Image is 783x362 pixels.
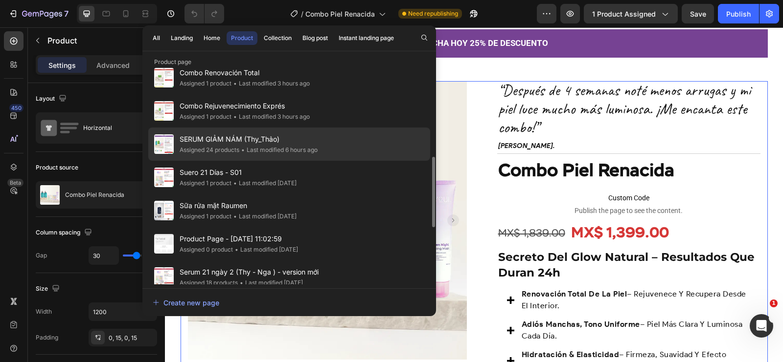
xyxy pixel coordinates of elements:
[152,293,426,312] button: Create new page
[36,226,94,239] div: Column spacing
[153,34,160,43] div: All
[180,266,319,278] span: Serum 21 ngày 2 (Thy - Nga ) - version mới
[357,261,584,284] p: – rejuvenece y recupera desde el interior.
[333,114,390,123] strong: [PERSON_NAME].
[357,322,455,332] strong: hidratación & elasticidad
[180,100,310,112] span: Combo Rejuvenecimiento Exprés
[339,34,394,43] div: Instant landing page
[65,192,124,198] p: Combo Piel Renacida
[690,10,706,18] span: Save
[231,112,310,122] div: Last modified 3 hours ago
[36,163,78,172] div: Product source
[96,60,130,70] p: Advanced
[231,79,310,88] div: Last modified 3 hours ago
[238,278,303,288] div: Last modified [DATE]
[165,27,783,362] iframe: To enrich screen reader interactions, please activate Accessibility in Grammarly extension settings
[233,213,237,220] span: •
[180,200,297,212] span: Sữa rửa mặt Raumen
[4,4,73,23] button: 7
[357,321,584,345] p: – firmeza, suavidad y efecto rellenador.
[47,35,131,46] p: Product
[592,9,656,19] span: 1 product assigned
[264,34,292,43] div: Collection
[233,245,298,255] div: Last modified [DATE]
[180,167,297,178] span: Suero 21 Días - S01
[166,31,197,45] button: Landing
[64,8,69,20] p: 7
[153,298,219,308] div: Create new page
[408,9,458,18] span: Need republishing
[231,178,297,188] div: Last modified [DATE]
[333,223,590,252] strong: secreto del glow natural – resultados que duran 24h
[241,146,245,153] span: •
[199,31,225,45] button: Home
[357,291,584,315] p: – piel más clara y luminosa cada día.
[89,303,157,320] input: Auto
[180,112,231,122] div: Assigned 1 product
[240,279,243,286] span: •
[48,60,76,70] p: Settings
[726,9,751,19] div: Publish
[302,34,328,43] div: Blog post
[36,333,58,342] div: Padding
[180,233,298,245] span: Product Page - [DATE] 11:02:59
[259,31,296,45] button: Collection
[36,282,62,296] div: Size
[231,34,253,43] div: Product
[239,145,318,155] div: Last modified 6 hours ago
[7,179,23,187] div: Beta
[231,212,297,221] div: Last modified [DATE]
[83,117,143,139] div: Horizontal
[227,31,257,45] button: Product
[770,299,778,307] span: 1
[180,278,238,288] div: Assigned 18 products
[233,113,237,120] span: •
[233,80,237,87] span: •
[9,104,23,112] div: 450
[301,9,303,19] span: /
[171,34,193,43] div: Landing
[235,246,238,253] span: •
[204,34,220,43] div: Home
[332,199,401,214] div: MX$ 1,839.00
[282,187,294,199] button: Carousel Next Arrow
[584,4,678,23] button: 1 product assigned
[305,9,375,19] span: Combo Piel Renacida
[180,178,231,188] div: Assigned 1 product
[36,251,47,260] div: Gap
[332,178,596,188] span: Publish the page to see the content.
[298,31,332,45] button: Blog post
[750,314,773,338] iframe: Intercom live chat
[184,4,224,23] div: Undo/Redo
[36,92,69,106] div: Layout
[28,40,54,49] div: Product
[357,262,462,271] strong: renovación total de la piel
[180,212,231,221] div: Assigned 1 product
[180,145,239,155] div: Assigned 24 products
[333,53,586,110] span: “Después de 4 semanas noté menos arrugas y mi piel luce mucho más luminosa. ¡Me encanta este combo!”
[718,4,759,23] button: Publish
[142,57,436,67] p: Product page
[332,131,596,157] h1: Combo Piel Renacida
[180,79,231,88] div: Assigned 1 product
[357,292,475,301] strong: adiós manchas, tono uniforme
[109,334,155,342] div: 0, 15, 0, 15
[682,4,714,23] button: Save
[334,31,398,45] button: Instant landing page
[180,133,318,145] span: SERUM GIẢM NÁM (Thy_Thảo)
[332,165,596,176] span: Custom Code
[180,67,310,79] span: Combo Renovación Total
[148,31,164,45] button: All
[180,245,233,255] div: Assigned 0 product
[89,247,118,264] input: Auto
[233,179,237,187] span: •
[405,196,505,217] div: MX$ 1,399.00
[36,307,52,316] div: Width
[40,185,60,205] img: product feature img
